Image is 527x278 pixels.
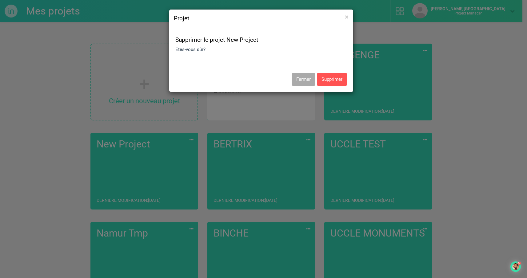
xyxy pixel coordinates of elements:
button: Fermer [292,73,315,86]
p: Êtes-vous sûr? [175,46,347,53]
h4: Projet [174,14,349,22]
div: 5 [517,262,521,265]
h4: Supprimer le projet New Project [175,37,347,43]
button: Supprimer [317,73,347,86]
img: launcher-image-alternative-text [512,263,519,270]
span: × [345,13,349,21]
div: Open Checklist, remaining modules: 5 [510,261,521,272]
